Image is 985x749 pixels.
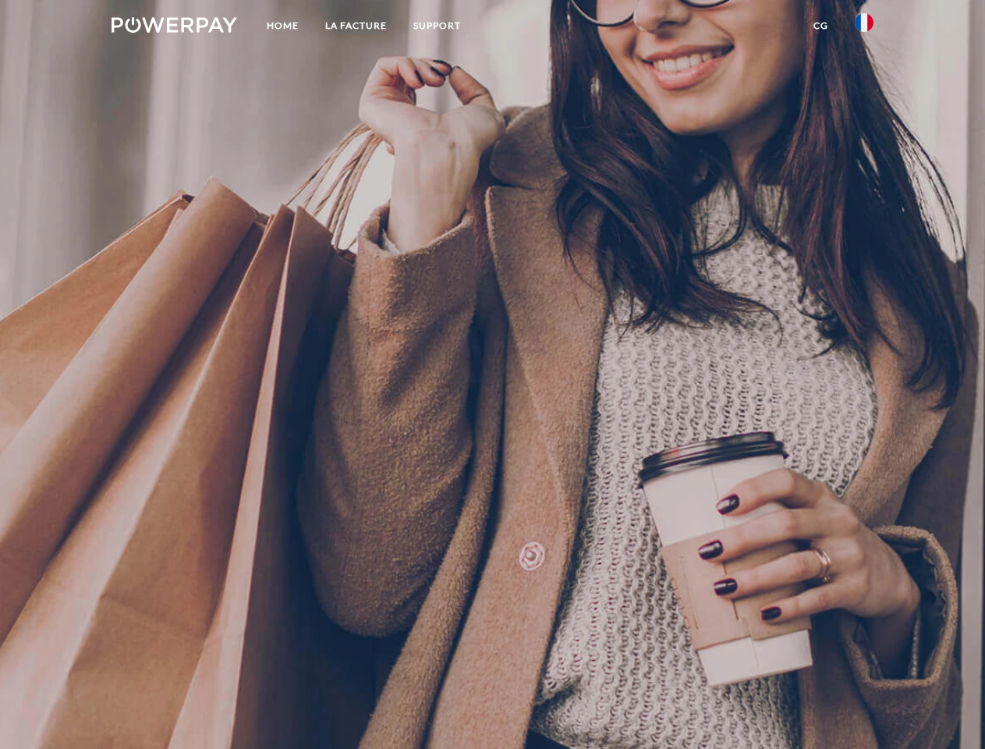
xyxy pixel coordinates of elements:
[112,17,237,33] img: logo-powerpay-white.svg
[400,12,474,40] a: Support
[855,13,873,32] img: fr
[312,12,400,40] a: LA FACTURE
[800,12,842,40] a: CG
[253,12,312,40] a: Home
